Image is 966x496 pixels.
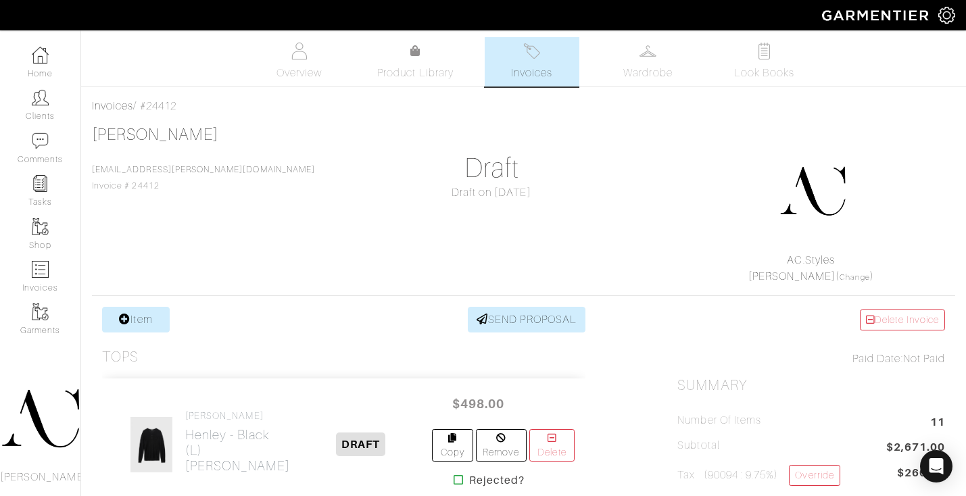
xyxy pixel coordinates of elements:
[102,307,170,332] a: Item
[623,65,672,81] span: Wardrobe
[938,7,955,24] img: gear-icon-white-bd11855cb880d31180b6d7d6211b90ccbf57a29d726f0c71d8c61bd08dd39cc2.png
[92,126,218,143] a: [PERSON_NAME]
[32,89,49,106] img: clients-icon-6bae9207a08558b7cb47a8932f037763ab4055f8c8b6bfacd5dc20c3e0201464.png
[677,439,719,452] h5: Subtotal
[130,416,173,473] img: WufXkMpufcq8eBPRZNRC9RwN
[32,218,49,235] img: garments-icon-b7da505a4dc4fd61783c78ac3ca0ef83fa9d6f193b1c9dc38574b1d14d53ca28.png
[92,100,133,112] a: Invoices
[717,37,812,86] a: Look Books
[639,43,656,59] img: wardrobe-487a4870c1b7c33e795ec22d11cfc2ed9d08956e64fb3008fe2437562e282088.svg
[683,252,939,284] div: ( )
[677,351,945,367] div: Not Paid
[358,152,625,184] h1: Draft
[252,37,347,86] a: Overview
[897,465,945,481] span: $260.42
[789,465,840,486] a: Override
[860,309,945,330] a: Delete Invoice
[32,303,49,320] img: garments-icon-b7da505a4dc4fd61783c78ac3ca0ef83fa9d6f193b1c9dc38574b1d14d53ca28.png
[677,465,840,486] h5: Tax (90094 : 9.75%)
[734,65,794,81] span: Look Books
[930,414,945,432] span: 11
[92,165,315,174] a: [EMAIL_ADDRESS][PERSON_NAME][DOMAIN_NAME]
[840,273,869,281] a: Change
[92,98,955,114] div: / #24412
[437,389,518,418] span: $498.00
[476,429,527,462] a: Remove
[748,270,836,282] a: [PERSON_NAME]
[920,450,952,482] div: Open Intercom Messenger
[32,47,49,64] img: dashboard-icon-dbcd8f5a0b271acd01030246c82b418ddd0df26cd7fceb0bd07c9910d44c42f6.png
[368,43,463,81] a: Product Library
[276,65,322,81] span: Overview
[336,432,385,456] span: DRAFT
[32,261,49,278] img: orders-icon-0abe47150d42831381b5fb84f609e132dff9fe21cb692f30cb5eec754e2cba89.png
[677,414,761,427] h5: Number of Items
[92,165,315,191] span: Invoice # 24412
[185,410,290,422] h4: [PERSON_NAME]
[468,307,585,332] a: SEND PROPOSAL
[377,65,454,81] span: Product Library
[469,472,524,489] strong: Rejected?
[102,349,139,366] h3: Tops
[32,175,49,192] img: reminder-icon-8004d30b9f0a5d33ae49ab947aed9ed385cf756f9e5892f1edd6e32f2345188e.png
[185,427,290,474] h2: Henley - Black (L) [PERSON_NAME]
[756,43,773,59] img: todo-9ac3debb85659649dc8f770b8b6100bb5dab4b48dedcbae339e5042a72dfd3cc.svg
[291,43,308,59] img: basicinfo-40fd8af6dae0f16599ec9e87c0ef1c0a1fdea2edbe929e3d69a839185d80c458.svg
[485,37,579,86] a: Invoices
[779,157,846,225] img: DupYt8CPKc6sZyAt3svX5Z74.png
[787,254,834,266] a: AC.Styles
[677,377,945,394] h2: Summary
[511,65,552,81] span: Invoices
[529,429,575,462] a: Delete
[358,184,625,201] div: Draft on [DATE]
[815,3,938,27] img: garmentier-logo-header-white-b43fb05a5012e4ada735d5af1a66efaba907eab6374d6393d1fbf88cb4ef424d.png
[601,37,696,86] a: Wardrobe
[523,43,540,59] img: orders-27d20c2124de7fd6de4e0e44c1d41de31381a507db9b33961299e4e07d508b8c.svg
[852,353,903,365] span: Paid Date:
[185,410,290,474] a: [PERSON_NAME] Henley - Black (L)[PERSON_NAME]
[32,132,49,149] img: comment-icon-a0a6a9ef722e966f86d9cbdc48e553b5cf19dbc54f86b18d962a5391bc8f6eb6.png
[886,439,945,457] span: $2,671.00
[432,429,473,462] a: Copy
